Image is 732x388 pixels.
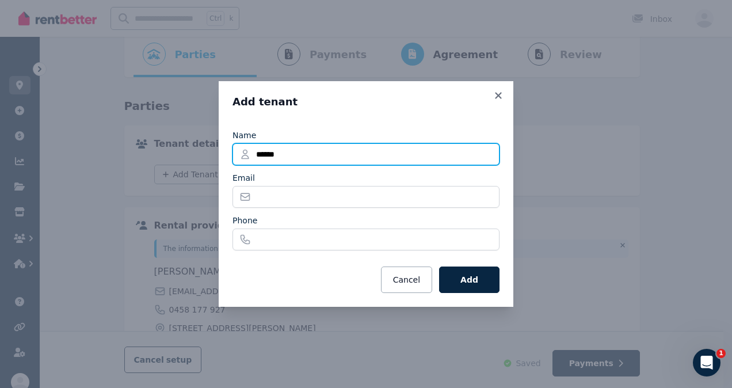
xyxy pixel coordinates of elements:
[716,349,726,358] span: 1
[381,267,432,293] button: Cancel
[232,130,256,141] label: Name
[693,349,720,376] iframe: Intercom live chat
[232,215,257,226] label: Phone
[439,267,500,293] button: Add
[232,172,255,184] label: Email
[232,95,500,109] h3: Add tenant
